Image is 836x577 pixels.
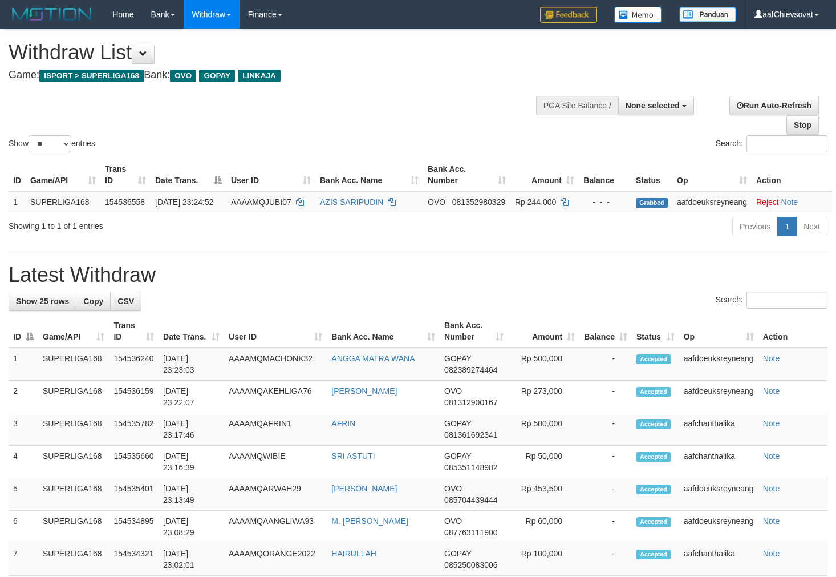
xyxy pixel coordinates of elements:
span: GOPAY [444,451,471,461]
td: aafdoeuksreyneang [679,511,758,543]
th: Action [758,315,827,348]
span: Accepted [636,452,671,462]
a: [PERSON_NAME] [331,484,397,493]
span: Accepted [636,419,671,429]
td: Rp 273,000 [508,381,579,413]
td: [DATE] 23:16:39 [159,446,224,478]
a: Next [796,217,827,236]
td: - [579,413,632,446]
label: Search: [716,135,827,152]
span: [DATE] 23:24:52 [155,197,213,207]
td: 1 [9,348,38,381]
a: Note [763,484,780,493]
span: OVO [170,70,196,82]
a: SRI ASTUTI [331,451,375,461]
td: - [579,381,632,413]
span: GOPAY [444,354,471,363]
td: aafchanthalika [679,413,758,446]
input: Search: [746,292,827,309]
td: SUPERLIGA168 [38,446,109,478]
a: HAIRULLAH [331,549,376,558]
td: aafdoeuksreyneang [679,348,758,381]
a: Run Auto-Refresh [729,96,819,115]
td: SUPERLIGA168 [38,381,109,413]
td: 154534895 [109,511,159,543]
span: OVO [444,386,462,396]
td: Rp 500,000 [508,413,579,446]
td: 154534321 [109,543,159,576]
th: Status [631,159,672,191]
a: Note [763,451,780,461]
td: Rp 60,000 [508,511,579,543]
span: Copy 081312900167 to clipboard [444,398,497,407]
td: Rp 453,500 [508,478,579,511]
th: Balance: activate to sort column ascending [579,315,632,348]
span: 154536558 [105,197,145,207]
td: - [579,348,632,381]
td: 154535782 [109,413,159,446]
td: SUPERLIGA168 [38,348,109,381]
div: - - - [583,196,627,208]
td: [DATE] 23:02:01 [159,543,224,576]
span: OVO [444,484,462,493]
span: Accepted [636,550,671,559]
a: ANGGA MATRA WANA [331,354,415,363]
button: None selected [618,96,694,115]
a: CSV [110,292,141,311]
span: ISPORT > SUPERLIGA168 [39,70,144,82]
td: 7 [9,543,38,576]
td: [DATE] 23:17:46 [159,413,224,446]
th: Bank Acc. Name: activate to sort column ascending [327,315,440,348]
td: SUPERLIGA168 [38,478,109,511]
th: ID [9,159,26,191]
h4: Game: Bank: [9,70,546,81]
th: Op: activate to sort column ascending [672,159,752,191]
a: Note [763,386,780,396]
a: Copy [76,292,111,311]
td: [DATE] 23:22:07 [159,381,224,413]
a: 1 [777,217,797,236]
th: Bank Acc. Number: activate to sort column ascending [440,315,508,348]
img: Feedback.jpg [540,7,597,23]
span: Accepted [636,517,671,527]
a: Note [763,419,780,428]
a: Note [763,354,780,363]
th: Action [752,159,832,191]
td: SUPERLIGA168 [38,511,109,543]
td: [DATE] 23:13:49 [159,478,224,511]
span: LINKAJA [238,70,281,82]
span: CSV [117,297,134,306]
td: 5 [9,478,38,511]
th: Amount: activate to sort column ascending [510,159,579,191]
td: aafdoeuksreyneang [672,191,752,212]
td: AAAAMQARWAH29 [224,478,327,511]
td: 154536159 [109,381,159,413]
div: Showing 1 to 1 of 1 entries [9,216,340,232]
td: [DATE] 23:23:03 [159,348,224,381]
span: Copy 081352980329 to clipboard [452,197,505,207]
td: AAAAMQWIBIE [224,446,327,478]
span: Copy 087763111900 to clipboard [444,528,497,537]
img: MOTION_logo.png [9,6,95,23]
div: PGA Site Balance / [536,96,618,115]
a: Note [763,549,780,558]
td: aafchanthalika [679,446,758,478]
th: User ID: activate to sort column ascending [224,315,327,348]
td: - [579,511,632,543]
td: 2 [9,381,38,413]
td: aafdoeuksreyneang [679,478,758,511]
td: SUPERLIGA168 [38,413,109,446]
span: Grabbed [636,198,668,208]
a: AZIS SARIPUDIN [320,197,383,207]
span: Copy 081361692341 to clipboard [444,430,497,439]
td: AAAAMQAANGLIWA93 [224,511,327,543]
input: Search: [746,135,827,152]
a: Reject [756,197,779,207]
a: Previous [732,217,778,236]
a: Note [781,197,798,207]
span: Copy [83,297,103,306]
td: 1 [9,191,26,212]
th: Trans ID: activate to sort column ascending [100,159,151,191]
span: GOPAY [199,70,235,82]
a: AFRIN [331,419,355,428]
